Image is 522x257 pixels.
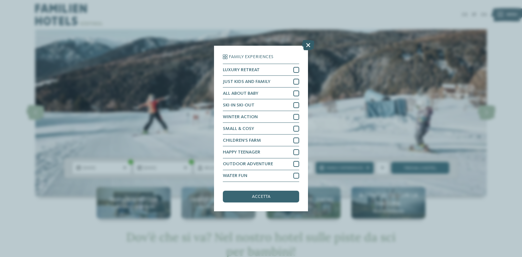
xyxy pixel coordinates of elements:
span: JUST KIDS AND FAMILY [223,79,270,84]
span: HAPPY TEENAGER [223,150,260,154]
span: Family Experiences [229,55,273,59]
span: accetta [252,194,270,199]
span: WATER FUN [223,173,247,178]
span: CHILDREN’S FARM [223,138,261,143]
span: WINTER ACTION [223,115,258,119]
span: OUTDOOR ADVENTURE [223,162,273,166]
span: SKI-IN SKI-OUT [223,103,254,107]
span: SMALL & COSY [223,126,254,131]
span: LUXURY RETREAT [223,68,260,72]
span: ALL ABOUT BABY [223,91,258,96]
